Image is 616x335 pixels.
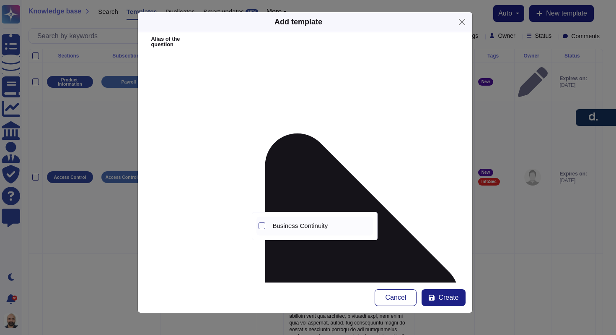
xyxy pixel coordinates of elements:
button: Create [422,289,465,306]
span: Create [438,294,458,301]
button: Close [456,16,468,29]
button: Cancel [375,289,417,306]
div: Add template [274,16,322,28]
span: Cancel [386,294,406,301]
span: Business Continuity [273,222,328,230]
div: Business Continuity [273,222,370,230]
div: Business Continuity [269,217,373,236]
